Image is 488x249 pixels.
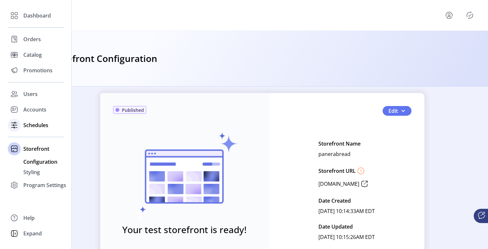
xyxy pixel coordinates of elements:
[318,138,361,149] p: Storefront Name
[383,106,411,116] button: Edit
[122,223,247,236] h3: Your test storefront is ready!
[23,121,48,129] span: Schedules
[318,167,356,175] p: Storefront URL
[318,232,375,242] p: [DATE] 10:15:26AM EDT
[318,180,359,188] p: [DOMAIN_NAME]
[23,90,38,98] span: Users
[23,51,42,59] span: Catalog
[23,158,57,166] span: Configuration
[23,66,53,74] span: Promotions
[122,107,144,113] span: Published
[23,35,41,43] span: Orders
[23,214,35,222] span: Help
[23,181,66,189] span: Program Settings
[436,7,465,23] button: menu
[23,168,40,176] span: Styling
[318,149,351,159] p: panerabread
[23,230,42,237] span: Expand
[318,221,353,232] p: Date Updated
[23,12,51,19] span: Dashboard
[318,196,351,206] p: Date Created
[49,52,157,66] h3: Storefront Configuration
[465,10,475,20] button: Publisher Panel
[23,145,49,153] span: Storefront
[388,107,398,115] span: Edit
[23,106,46,113] span: Accounts
[318,206,375,216] p: [DATE] 10:14:33AM EDT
